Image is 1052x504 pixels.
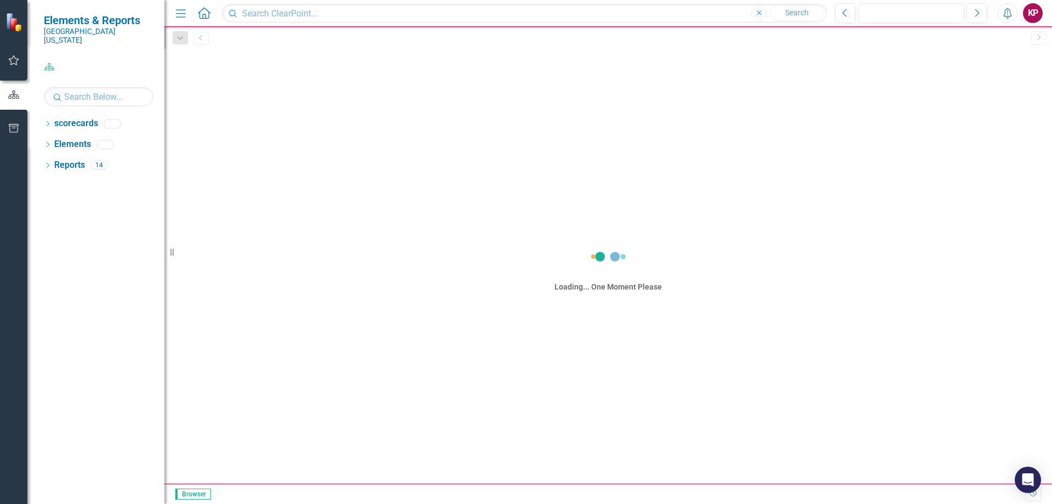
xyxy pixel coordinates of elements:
[90,161,108,170] div: 14
[554,281,662,292] div: Loading... One Moment Please
[54,138,91,151] a: Elements
[54,117,98,130] a: scorecards
[5,13,25,32] img: ClearPoint Strategy
[769,5,824,21] button: Search
[44,14,153,27] span: Elements & Reports
[1015,467,1041,493] div: Open Intercom Messenger
[785,8,809,17] span: Search
[1023,3,1043,23] button: KP
[44,87,153,106] input: Search Below...
[54,159,85,172] a: Reports
[44,27,153,45] small: [GEOGRAPHIC_DATA][US_STATE]
[222,4,827,23] input: Search ClearPoint...
[175,489,211,500] span: Browser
